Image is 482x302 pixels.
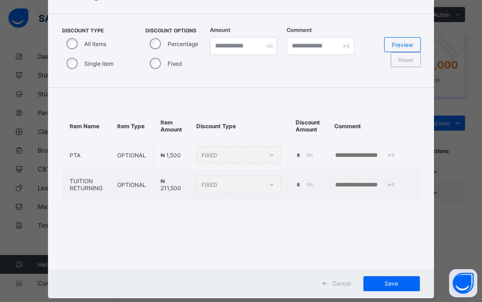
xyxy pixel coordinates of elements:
th: Item Name [63,112,110,140]
label: Comment [287,27,312,33]
span: Reset [398,56,413,63]
th: Comment [327,112,407,140]
th: Discount Type [189,112,289,140]
span: Discount Type [62,28,126,34]
span: Cancel [332,280,351,287]
label: Fixed [168,60,182,67]
span: ₦ 1,500 [161,152,181,159]
span: Save [370,280,413,287]
span: Preview [392,41,413,48]
label: Amount [210,27,230,33]
label: All Items [84,40,106,47]
span: ₦ 211,500 [161,178,181,192]
span: Discount Options [145,28,205,34]
th: Item Amount [153,112,189,140]
button: Open asap [449,269,477,297]
label: Percentage [168,40,198,47]
th: Item Type [110,112,153,140]
td: OPTIONAL [110,140,153,170]
td: OPTIONAL [110,170,153,200]
td: PTA [63,140,110,170]
th: Discount Amount [289,112,327,140]
td: TUITION RETURNING [63,170,110,200]
label: Single Item [84,60,113,67]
